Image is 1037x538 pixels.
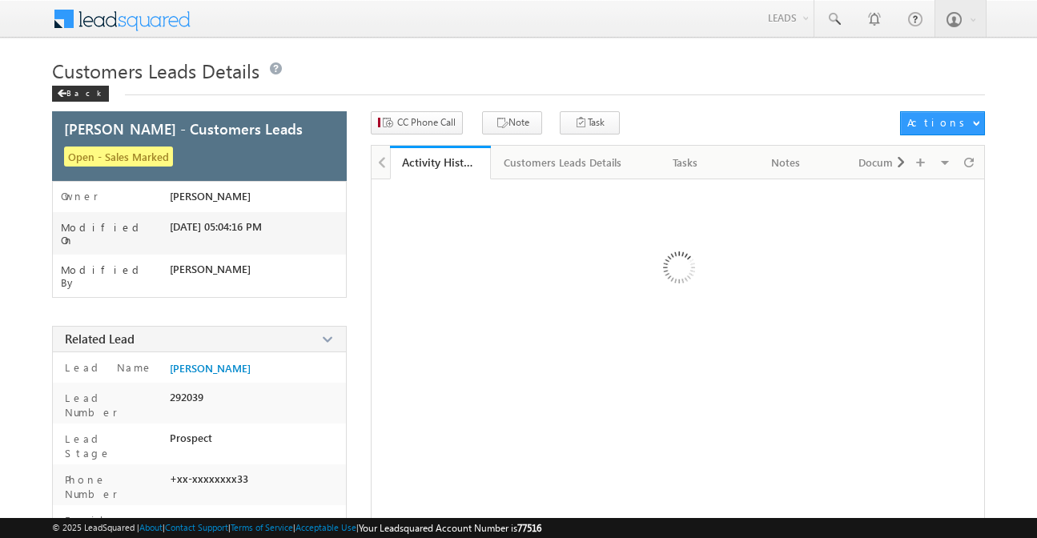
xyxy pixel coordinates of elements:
[491,146,636,179] a: Customers Leads Details
[170,362,251,375] a: [PERSON_NAME]
[61,263,171,289] label: Modified By
[170,432,212,444] span: Prospect
[837,146,938,179] a: Documents
[907,115,971,130] div: Actions
[165,522,228,532] a: Contact Support
[61,360,153,375] label: Lead Name
[636,146,737,179] a: Tasks
[61,391,163,420] label: Lead Number
[170,220,262,233] span: [DATE] 05:04:16 PM
[64,147,173,167] span: Open - Sales Marked
[170,190,251,203] span: [PERSON_NAME]
[595,187,761,353] img: Loading ...
[397,115,456,130] span: CC Phone Call
[504,153,621,172] div: Customers Leads Details
[52,86,109,102] div: Back
[900,111,985,135] button: Actions
[560,111,620,134] button: Task
[170,472,248,485] span: +xx-xxxxxxxx33
[371,111,463,134] button: CC Phone Call
[749,153,822,172] div: Notes
[359,522,541,534] span: Your Leadsquared Account Number is
[517,522,541,534] span: 77516
[649,153,722,172] div: Tasks
[61,221,171,247] label: Modified On
[390,146,491,179] a: Activity History
[139,522,163,532] a: About
[61,513,116,528] label: Email
[65,331,135,347] span: Related Lead
[295,522,356,532] a: Acceptable Use
[61,190,98,203] label: Owner
[736,146,837,179] a: Notes
[52,520,541,536] span: © 2025 LeadSquared | | | | |
[231,522,293,532] a: Terms of Service
[170,391,203,403] span: 292039
[850,153,923,172] div: Documents
[52,58,259,83] span: Customers Leads Details
[64,122,303,136] span: [PERSON_NAME] - Customers Leads
[170,263,251,275] span: [PERSON_NAME]
[402,155,479,170] div: Activity History
[61,432,163,460] label: Lead Stage
[482,111,542,134] button: Note
[61,472,163,501] label: Phone Number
